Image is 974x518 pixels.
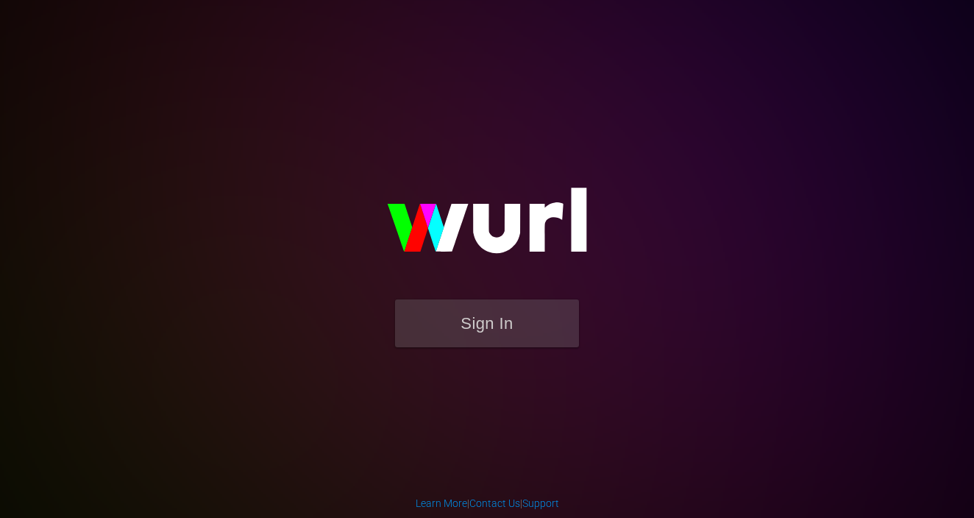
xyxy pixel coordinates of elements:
[416,497,467,509] a: Learn More
[469,497,520,509] a: Contact Us
[416,496,559,511] div: | |
[522,497,559,509] a: Support
[395,299,579,347] button: Sign In
[340,156,634,299] img: wurl-logo-on-black-223613ac3d8ba8fe6dc639794a292ebdb59501304c7dfd60c99c58986ef67473.svg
